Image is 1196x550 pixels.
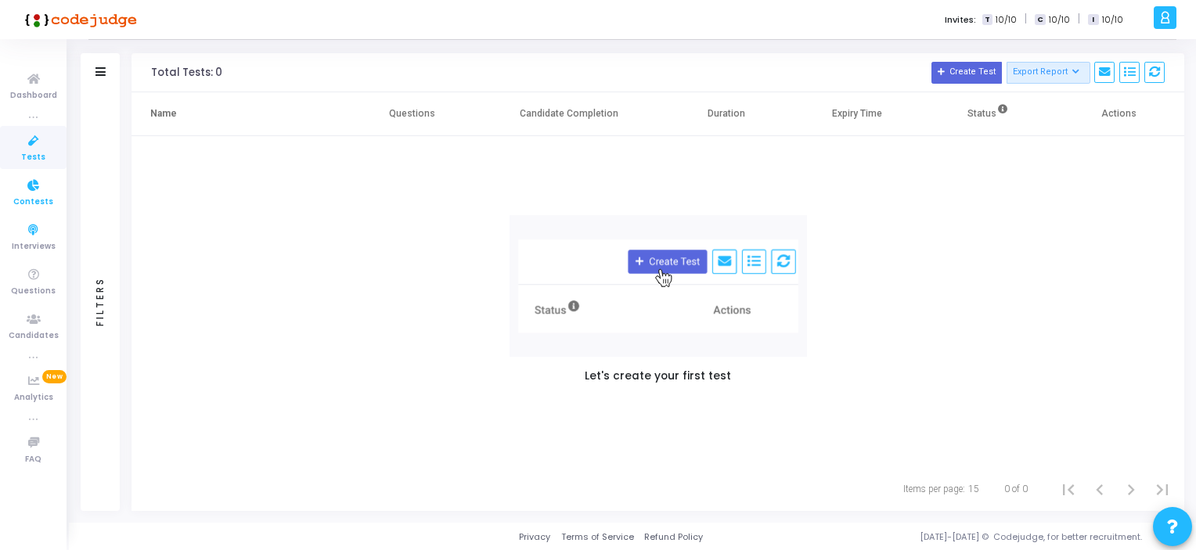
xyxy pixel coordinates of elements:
[923,92,1054,136] th: Status
[1084,473,1115,505] button: Previous page
[1049,13,1070,27] span: 10/10
[1004,482,1028,496] div: 0 of 0
[477,92,661,136] th: Candidate Completion
[1088,14,1098,26] span: I
[20,4,137,35] img: logo
[151,67,222,79] div: Total Tests: 0
[10,89,57,102] span: Dashboard
[347,92,477,136] th: Questions
[12,240,56,253] span: Interviews
[561,530,634,544] a: Terms of Service
[131,92,347,136] th: Name
[1115,473,1147,505] button: Next page
[519,530,550,544] a: Privacy
[510,215,807,357] img: new test/contest
[1102,13,1123,27] span: 10/10
[13,196,53,209] span: Contests
[968,482,979,496] div: 15
[1035,14,1045,26] span: C
[42,370,67,383] span: New
[1053,473,1084,505] button: First page
[93,215,107,387] div: Filters
[21,151,45,164] span: Tests
[945,13,976,27] label: Invites:
[1007,62,1090,84] button: Export Report
[25,453,41,466] span: FAQ
[792,92,923,136] th: Expiry Time
[903,482,965,496] div: Items per page:
[1054,92,1184,136] th: Actions
[1025,11,1027,27] span: |
[996,13,1017,27] span: 10/10
[1078,11,1080,27] span: |
[585,370,731,383] h5: Let's create your first test
[644,530,703,544] a: Refund Policy
[14,391,53,404] span: Analytics
[703,530,1176,544] div: [DATE]-[DATE] © Codejudge, for better recruitment.
[9,329,59,343] span: Candidates
[931,62,1002,84] button: Create Test
[11,285,56,298] span: Questions
[982,14,992,26] span: T
[661,92,791,136] th: Duration
[1147,473,1178,505] button: Last page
